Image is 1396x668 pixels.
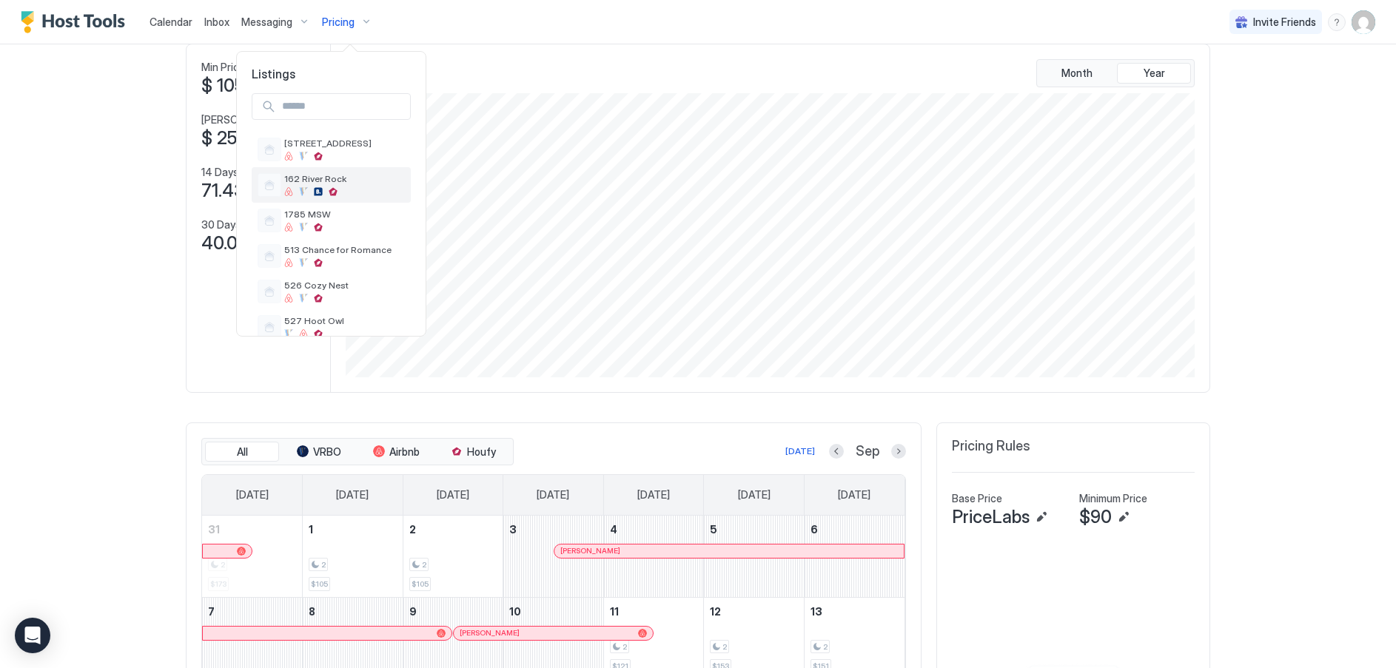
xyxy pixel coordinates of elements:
[237,67,426,81] span: Listings
[276,94,410,119] input: Input Field
[284,315,405,326] span: 527 Hoot Owl
[284,138,405,149] span: [STREET_ADDRESS]
[284,244,405,255] span: 513 Chance for Romance
[284,209,405,220] span: 1785 MSW
[284,173,405,184] span: 162 River Rock
[15,618,50,653] div: Open Intercom Messenger
[284,280,405,291] span: 526 Cozy Nest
